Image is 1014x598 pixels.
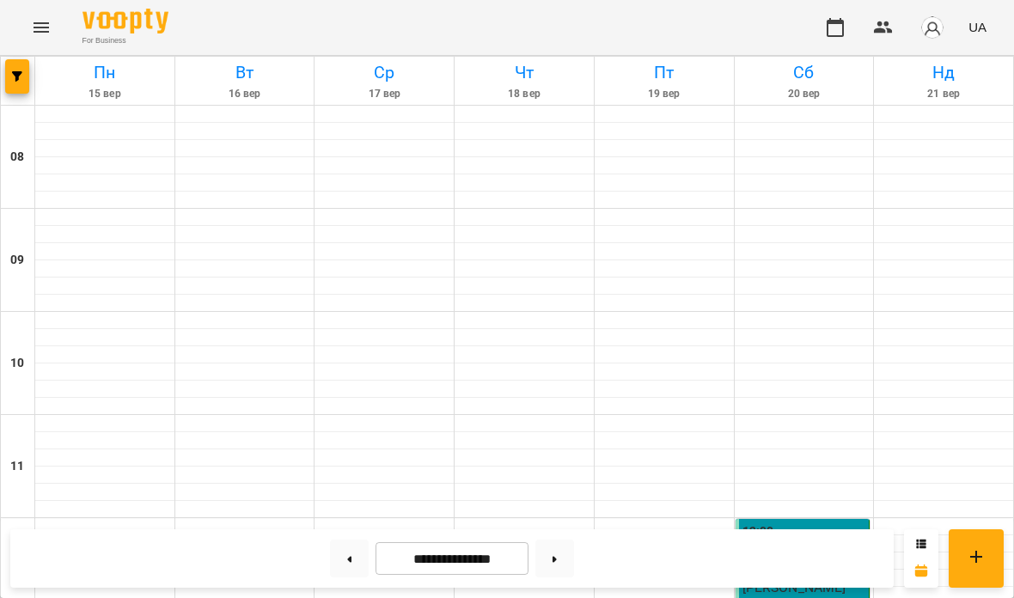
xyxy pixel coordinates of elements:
h6: 09 [10,251,24,270]
img: Voopty Logo [82,9,168,34]
h6: 17 вер [317,86,451,102]
button: Menu [21,7,62,48]
h6: Сб [737,59,871,86]
h6: 18 вер [457,86,591,102]
h6: 21 вер [877,86,1011,102]
h6: 15 вер [38,86,172,102]
h6: Нд [877,59,1011,86]
h6: 10 [10,354,24,373]
h6: 19 вер [597,86,731,102]
button: UA [962,11,993,43]
img: avatar_s.png [920,15,944,40]
h6: Вт [178,59,312,86]
h6: 08 [10,148,24,167]
h6: 11 [10,457,24,476]
span: UA [968,18,987,36]
span: For Business [82,35,168,46]
h6: Ср [317,59,451,86]
h6: 16 вер [178,86,312,102]
h6: Пн [38,59,172,86]
h6: Пт [597,59,731,86]
h6: Чт [457,59,591,86]
h6: 20 вер [737,86,871,102]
